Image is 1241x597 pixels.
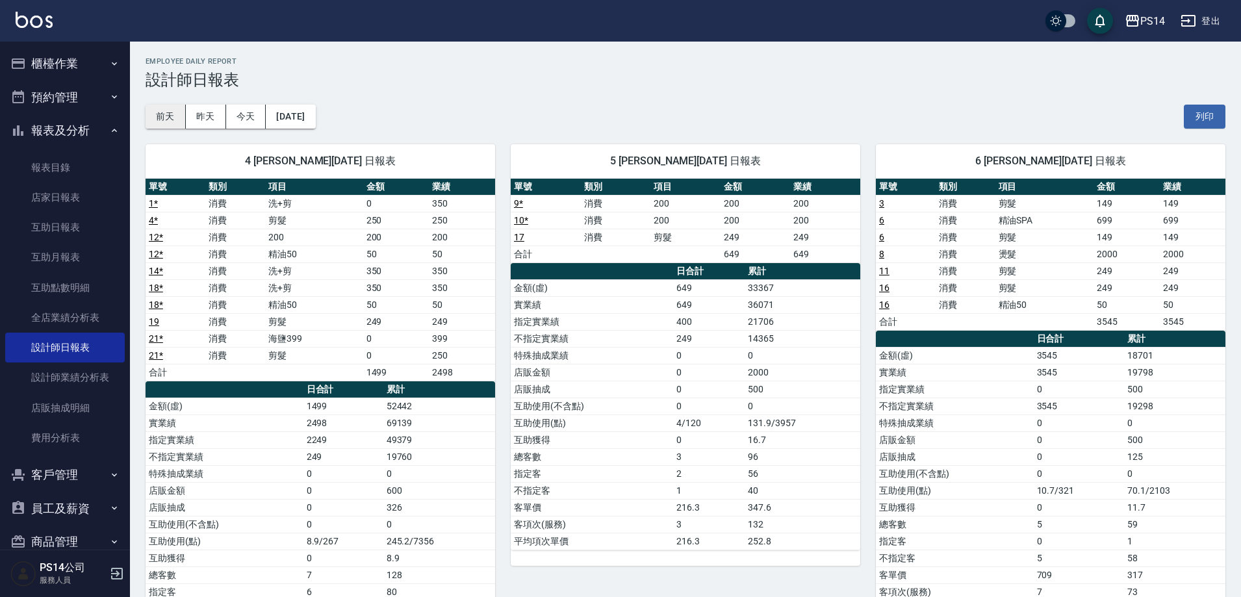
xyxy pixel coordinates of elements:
td: 平均項次單價 [511,533,673,550]
h5: PS14公司 [40,561,106,574]
td: 58 [1124,550,1225,566]
th: 累計 [745,263,860,280]
td: 96 [745,448,860,465]
a: 16 [879,299,889,310]
td: 精油50 [265,246,363,262]
td: 0 [673,364,745,381]
button: 今天 [226,105,266,129]
td: 200 [363,229,429,246]
td: 4/120 [673,414,745,431]
td: 洗+剪 [265,279,363,296]
td: 19298 [1124,398,1225,414]
td: 50 [1160,296,1225,313]
td: 互助使用(不含點) [876,465,1034,482]
th: 單號 [876,179,936,196]
td: 249 [790,229,860,246]
td: 249 [1160,279,1225,296]
td: 0 [1034,465,1125,482]
td: 互助使用(點) [876,482,1034,499]
td: 互助獲得 [876,499,1034,516]
a: 店家日報表 [5,183,125,212]
td: 0 [745,347,860,364]
td: 8.9/267 [303,533,383,550]
button: 員工及薪資 [5,492,125,526]
td: 249 [1094,262,1159,279]
td: 500 [1124,431,1225,448]
td: 249 [1094,279,1159,296]
td: 250 [363,212,429,229]
td: 互助使用(不含點) [146,516,303,533]
td: 649 [673,296,745,313]
td: 40 [745,482,860,499]
td: 0 [303,482,383,499]
td: 店販金額 [511,364,673,381]
td: 699 [1094,212,1159,229]
td: 精油SPA [995,212,1094,229]
td: 3545 [1094,313,1159,330]
td: 金額(虛) [146,398,303,414]
td: 指定實業績 [146,431,303,448]
td: 0 [1034,381,1125,398]
td: 剪髮 [265,212,363,229]
img: Person [10,561,36,587]
td: 1 [673,482,745,499]
td: 8.9 [383,550,495,566]
a: 6 [879,215,884,225]
td: 消費 [205,195,265,212]
td: 0 [673,347,745,364]
td: 317 [1124,566,1225,583]
th: 類別 [936,179,995,196]
td: 350 [429,195,495,212]
td: 燙髮 [995,246,1094,262]
td: 500 [1124,381,1225,398]
a: 11 [879,266,889,276]
td: 合計 [146,364,205,381]
a: 互助日報表 [5,212,125,242]
td: 600 [383,482,495,499]
td: 店販抽成 [146,499,303,516]
a: 全店業績分析表 [5,303,125,333]
td: 消費 [205,262,265,279]
td: 總客數 [876,516,1034,533]
td: 3545 [1034,364,1125,381]
td: 1499 [303,398,383,414]
td: 326 [383,499,495,516]
td: 249 [721,229,791,246]
td: 2000 [1160,246,1225,262]
td: 250 [429,212,495,229]
td: 0 [303,550,383,566]
td: 不指定實業績 [146,448,303,465]
td: 200 [650,195,721,212]
td: 消費 [936,246,995,262]
td: 0 [1124,465,1225,482]
td: 特殊抽成業績 [146,465,303,482]
td: 實業績 [511,296,673,313]
th: 金額 [721,179,791,196]
td: 3545 [1034,347,1125,364]
td: 不指定實業績 [511,330,673,347]
td: 252.8 [745,533,860,550]
span: 4 [PERSON_NAME][DATE] 日報表 [161,155,480,168]
td: 金額(虛) [511,279,673,296]
span: 6 [PERSON_NAME][DATE] 日報表 [891,155,1210,168]
td: 132 [745,516,860,533]
td: 0 [1034,414,1125,431]
td: 649 [673,279,745,296]
td: 21706 [745,313,860,330]
td: 不指定客 [876,550,1034,566]
td: 0 [1034,431,1125,448]
th: 累計 [1124,331,1225,348]
td: 消費 [581,212,651,229]
th: 業績 [1160,179,1225,196]
td: 200 [265,229,363,246]
td: 36071 [745,296,860,313]
td: 14365 [745,330,860,347]
td: 500 [745,381,860,398]
table: a dense table [876,179,1225,331]
td: 249 [303,448,383,465]
td: 128 [383,566,495,583]
td: 19798 [1124,364,1225,381]
td: 709 [1034,566,1125,583]
table: a dense table [146,179,495,381]
td: 16.7 [745,431,860,448]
